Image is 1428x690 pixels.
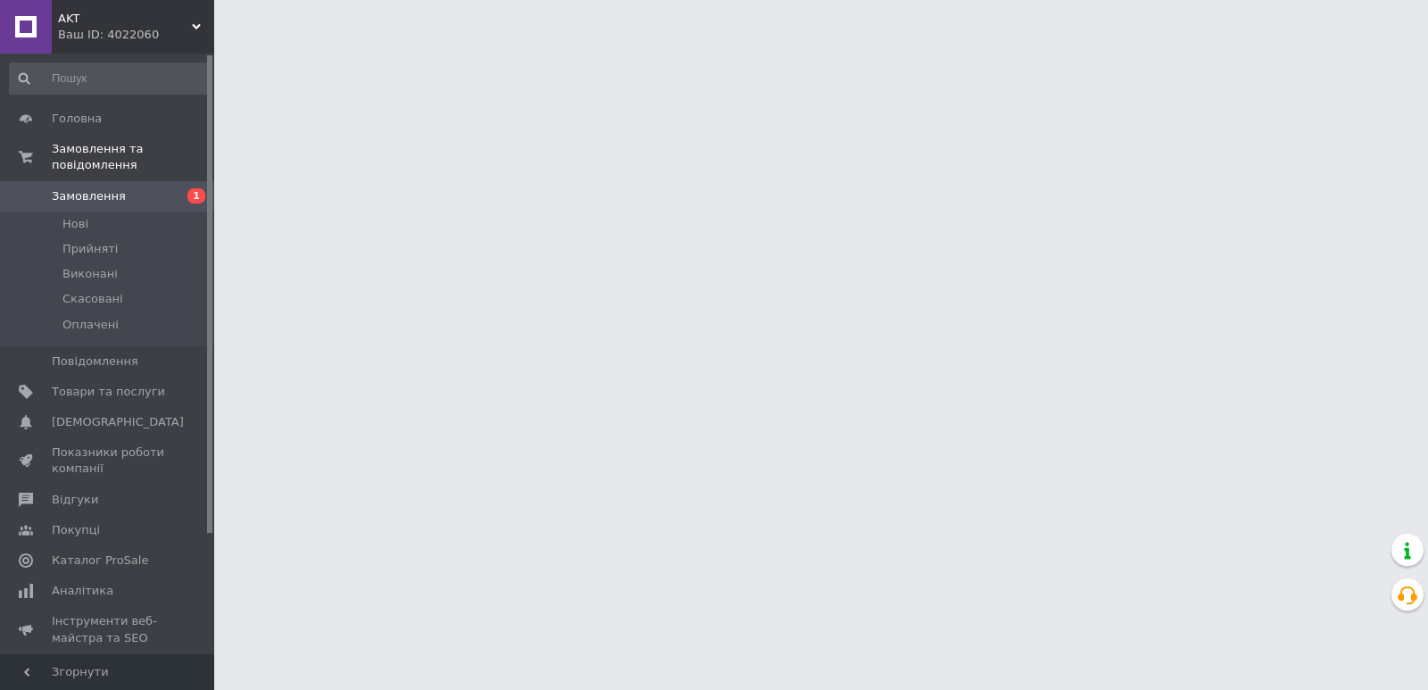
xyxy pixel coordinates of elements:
[58,11,192,27] span: AKT
[58,27,214,43] div: Ваш ID: 4022060
[52,613,165,645] span: Інструменти веб-майстра та SEO
[62,216,88,232] span: Нові
[52,445,165,477] span: Показники роботи компанії
[52,553,148,569] span: Каталог ProSale
[62,266,118,282] span: Виконані
[9,62,211,95] input: Пошук
[187,188,205,204] span: 1
[62,291,123,307] span: Скасовані
[52,414,184,430] span: [DEMOGRAPHIC_DATA]
[52,111,102,127] span: Головна
[62,317,119,333] span: Оплачені
[52,522,100,538] span: Покупці
[52,384,165,400] span: Товари та послуги
[52,141,214,173] span: Замовлення та повідомлення
[52,583,113,599] span: Аналітика
[52,188,126,204] span: Замовлення
[62,241,118,257] span: Прийняті
[52,492,98,508] span: Відгуки
[52,353,138,370] span: Повідомлення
